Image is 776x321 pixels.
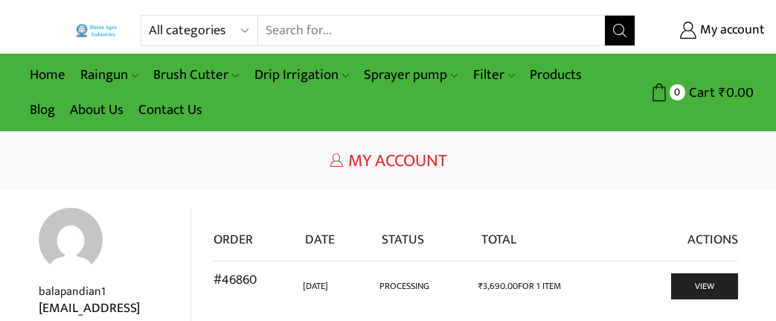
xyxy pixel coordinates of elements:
[605,16,635,45] button: Search button
[214,269,257,291] a: View order number 46860
[670,84,685,100] span: 0
[62,92,131,127] a: About Us
[146,57,246,92] a: Brush Cutter
[481,229,516,251] span: Total
[214,229,253,251] span: Order
[348,146,447,176] span: My Account
[478,279,483,294] span: ₹
[687,229,738,251] span: Actions
[671,273,738,299] a: View order 46860
[382,229,424,251] span: Status
[472,261,623,308] td: for 1 item
[356,57,465,92] a: Sprayer pump
[303,279,328,294] time: [DATE]
[247,57,356,92] a: Drip Irrigation
[22,92,62,127] a: Blog
[22,57,73,92] a: Home
[522,57,589,92] a: Products
[658,17,765,44] a: My account
[696,21,765,40] span: My account
[258,16,605,45] input: Search for...
[650,79,754,107] a: 0 Cart ₹0.00
[685,83,715,103] span: Cart
[305,229,335,251] span: Date
[39,283,190,300] div: balapandian1
[131,92,210,127] a: Contact Us
[719,81,754,104] bdi: 0.00
[373,261,472,308] td: Processing
[73,57,146,92] a: Raingun
[719,81,726,104] span: ₹
[466,57,522,92] a: Filter
[478,279,518,294] span: 3,690.00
